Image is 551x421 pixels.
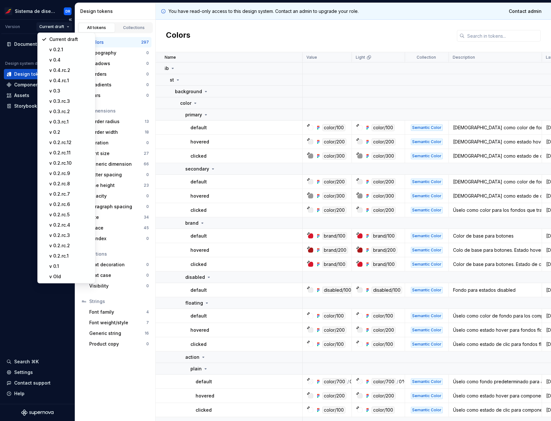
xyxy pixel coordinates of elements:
div: v 0.2.1 [49,46,91,53]
div: v 0.2.rc.6 [49,201,91,208]
div: v 0.4 [49,57,91,63]
div: v 0.2.rc.8 [49,181,91,187]
div: v 0.3 [49,88,91,94]
div: v 0.2.rc.10 [49,160,91,166]
div: v 0.2 [49,129,91,135]
div: v 0.3.rc.1 [49,119,91,125]
div: v 0.2.rc.11 [49,150,91,156]
div: v 0.3.rc.2 [49,108,91,115]
div: v Old [49,273,91,280]
div: v 0.2.rc.4 [49,222,91,228]
div: v 0.4.rc.2 [49,67,91,73]
div: v 0.2.rc.7 [49,191,91,197]
div: Current draft [49,36,91,43]
div: v 0.2.rc.12 [49,139,91,146]
div: v 0.1 [49,263,91,269]
div: v 0.2.rc.3 [49,232,91,239]
div: v 0.3.rc.3 [49,98,91,104]
div: v 0.4.rc.1 [49,77,91,84]
div: v 0.2.rc.9 [49,170,91,177]
div: v 0.2.rc.1 [49,253,91,259]
div: v 0.2.rc.5 [49,211,91,218]
div: v 0.2.rc.2 [49,242,91,249]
